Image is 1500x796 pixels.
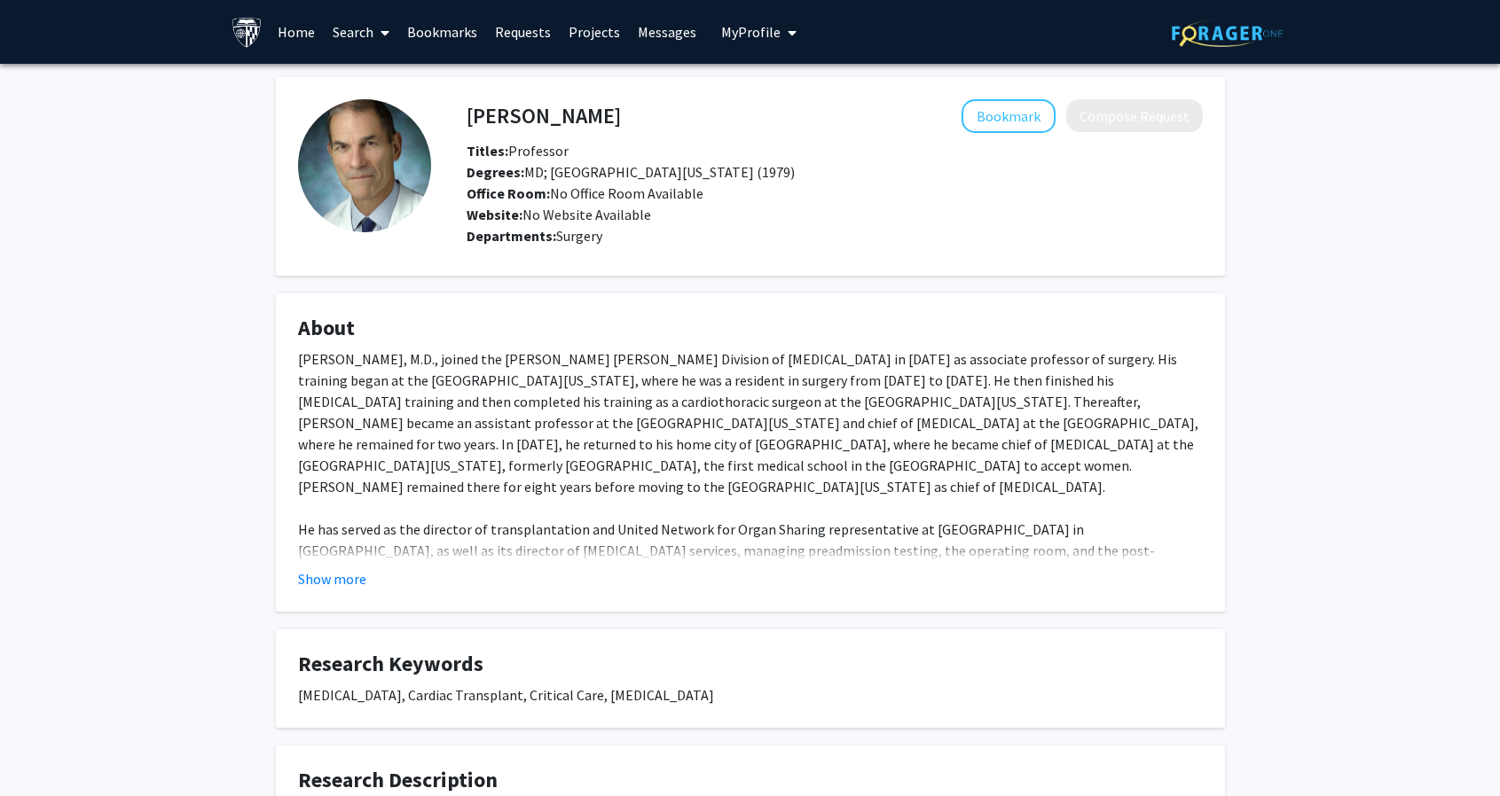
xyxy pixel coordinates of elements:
h4: About [298,316,1203,341]
button: Add Glenn Whitman to Bookmarks [962,99,1056,133]
button: Compose Request to Glenn Whitman [1066,99,1203,132]
h4: Research Keywords [298,652,1203,677]
b: Degrees: [467,163,524,181]
button: Show more [298,568,366,589]
b: Office Room: [467,184,550,202]
b: Titles: [467,142,508,160]
img: ForagerOne Logo [1172,20,1283,47]
span: Surgery [556,227,602,245]
span: My Profile [721,23,781,41]
b: Website: [467,206,522,223]
a: Messages [629,1,705,63]
span: Professor [467,142,569,160]
h4: Research Description [298,768,1203,793]
a: Bookmarks [398,1,486,63]
h4: [PERSON_NAME] [467,99,621,132]
b: Departments: [467,227,556,245]
a: Requests [486,1,560,63]
img: Profile Picture [298,99,431,232]
span: MD; [GEOGRAPHIC_DATA][US_STATE] (1979) [467,163,795,181]
span: No Website Available [467,206,651,223]
a: Home [269,1,324,63]
img: Johns Hopkins University Logo [232,17,263,48]
div: [MEDICAL_DATA], Cardiac Transplant, Critical Care, [MEDICAL_DATA] [298,684,1203,706]
a: Search [324,1,398,63]
span: No Office Room Available [467,184,703,202]
a: Projects [560,1,629,63]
